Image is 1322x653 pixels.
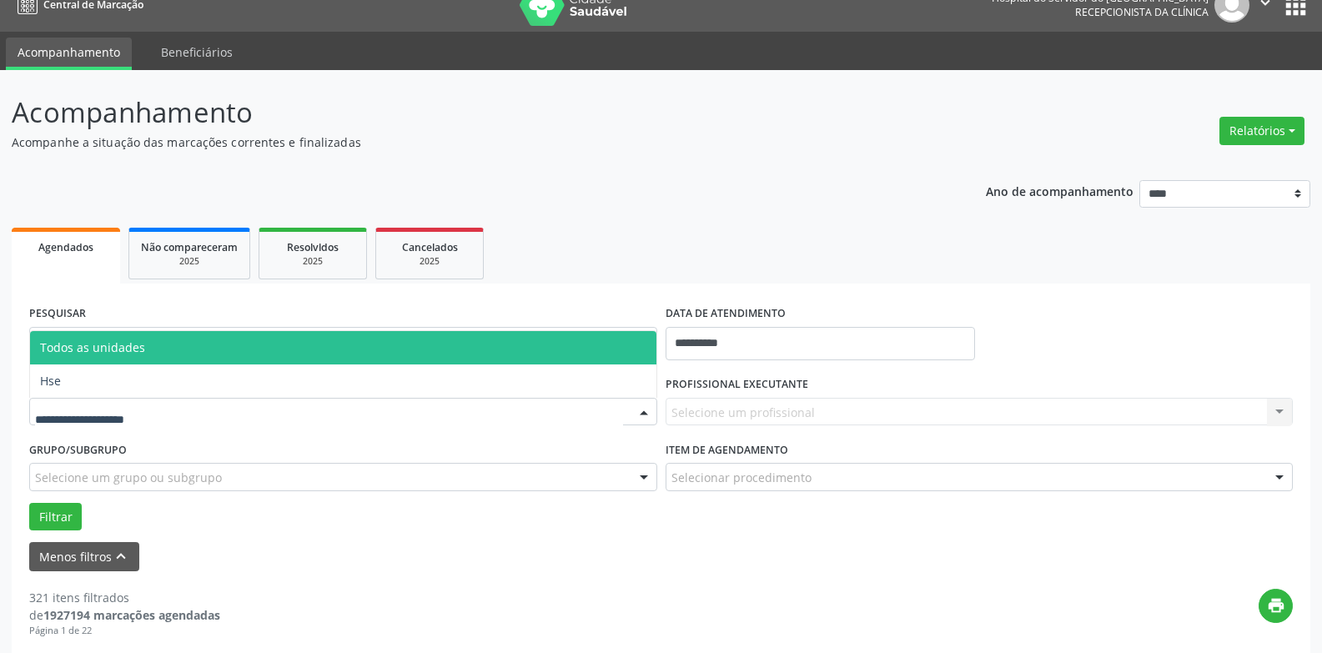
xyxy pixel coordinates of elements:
[1075,5,1209,19] span: Recepcionista da clínica
[287,240,339,254] span: Resolvidos
[271,255,354,268] div: 2025
[29,624,220,638] div: Página 1 de 22
[149,38,244,67] a: Beneficiários
[29,301,86,327] label: PESQUISAR
[29,542,139,571] button: Menos filtroskeyboard_arrow_up
[388,255,471,268] div: 2025
[666,301,786,327] label: DATA DE ATENDIMENTO
[1259,589,1293,623] button: print
[12,92,921,133] p: Acompanhamento
[35,469,222,486] span: Selecione um grupo ou subgrupo
[40,373,61,389] span: Hse
[666,372,808,398] label: PROFISSIONAL EXECUTANTE
[986,180,1134,201] p: Ano de acompanhamento
[402,240,458,254] span: Cancelados
[6,38,132,70] a: Acompanhamento
[666,437,788,463] label: Item de agendamento
[141,240,238,254] span: Não compareceram
[1267,596,1285,615] i: print
[40,339,145,355] span: Todos as unidades
[112,547,130,565] i: keyboard_arrow_up
[29,606,220,624] div: de
[141,255,238,268] div: 2025
[38,240,93,254] span: Agendados
[12,133,921,151] p: Acompanhe a situação das marcações correntes e finalizadas
[671,469,812,486] span: Selecionar procedimento
[29,437,127,463] label: Grupo/Subgrupo
[43,607,220,623] strong: 1927194 marcações agendadas
[29,503,82,531] button: Filtrar
[29,589,220,606] div: 321 itens filtrados
[1219,117,1304,145] button: Relatórios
